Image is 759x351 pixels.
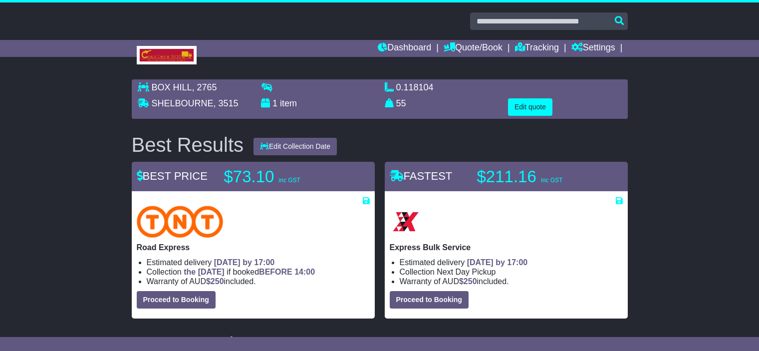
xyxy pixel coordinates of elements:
span: BEFORE [259,268,292,276]
span: 250 [211,277,224,286]
span: inc GST [279,177,300,184]
li: Warranty of AUD included. [147,277,370,286]
button: Proceed to Booking [390,291,469,309]
span: [DATE] by 17:00 [214,258,275,267]
p: $73.10 [224,167,349,187]
a: Settings [571,40,615,57]
span: , 3515 [214,98,239,108]
li: Collection [400,267,623,277]
span: item [280,98,297,108]
li: Estimated delivery [400,258,623,267]
p: Express Bulk Service [390,243,623,252]
span: 14:00 [294,268,315,276]
span: $ [459,277,477,286]
span: BOX HILL [152,82,192,92]
button: Proceed to Booking [137,291,216,309]
li: Warranty of AUD included. [400,277,623,286]
span: 55 [396,98,406,108]
a: Quote/Book [444,40,503,57]
span: $ [206,277,224,286]
span: Next Day Pickup [437,268,496,276]
span: the [DATE] [184,268,224,276]
span: FASTEST [390,170,453,182]
span: inc GST [541,177,562,184]
span: BEST PRICE [137,170,208,182]
img: Border Express: Express Bulk Service [390,206,422,238]
span: SHELBOURNE [152,98,214,108]
span: if booked [184,268,315,276]
span: 0.118104 [396,82,434,92]
span: 1 [272,98,277,108]
span: , 2765 [192,82,217,92]
p: $211.16 [477,167,602,187]
li: Collection [147,267,370,277]
button: Edit Collection Date [253,138,337,155]
div: Best Results [127,134,249,156]
button: Edit quote [508,98,552,116]
p: Road Express [137,243,370,252]
span: 250 [464,277,477,286]
li: Estimated delivery [147,258,370,267]
a: Tracking [515,40,559,57]
img: TNT Domestic: Road Express [137,206,224,238]
span: [DATE] by 17:00 [467,258,528,267]
a: Dashboard [378,40,431,57]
